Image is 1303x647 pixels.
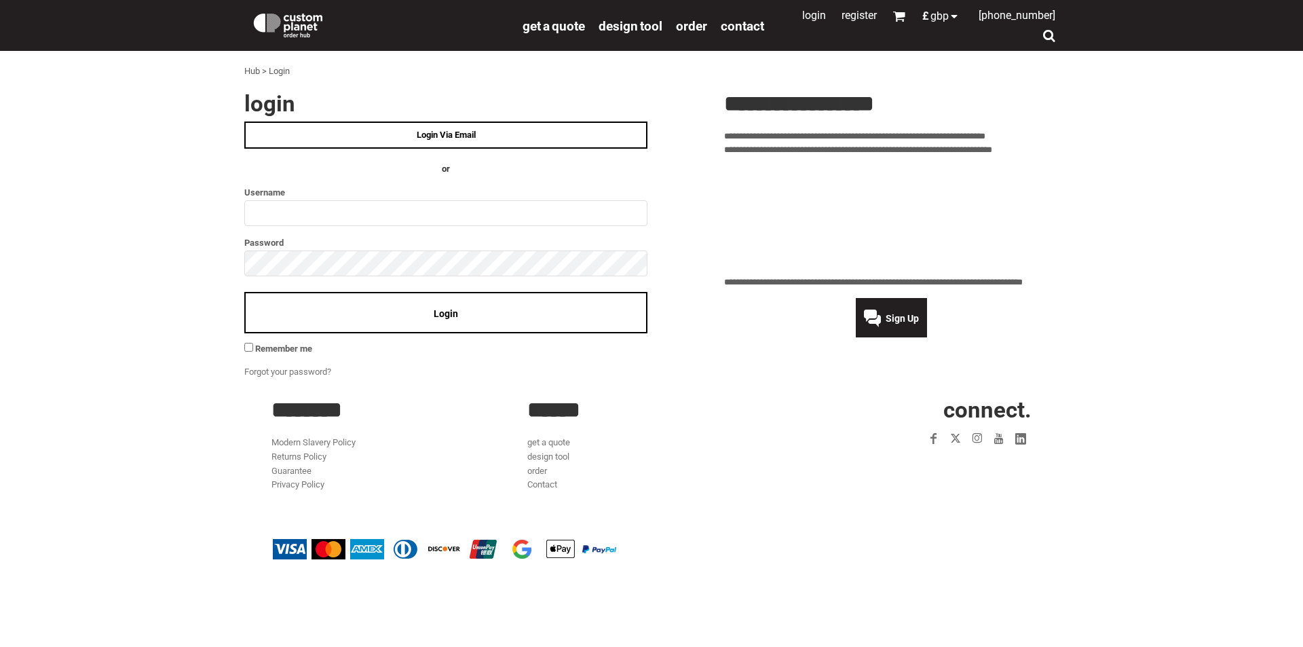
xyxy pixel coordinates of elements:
[582,545,616,553] img: PayPal
[505,539,539,559] img: Google Pay
[428,539,461,559] img: Discover
[922,11,930,22] span: £
[244,367,331,377] a: Forgot your password?
[466,539,500,559] img: China UnionPay
[244,162,647,177] h4: OR
[255,344,312,354] span: Remember me
[721,18,764,34] span: Contact
[244,3,516,44] a: Custom Planet
[244,235,647,251] label: Password
[523,18,585,33] a: get a quote
[599,18,662,33] a: design tool
[251,10,325,37] img: Custom Planet
[271,466,311,476] a: Guarantee
[389,539,423,559] img: Diners Club
[271,479,324,489] a: Privacy Policy
[271,437,356,447] a: Modern Slavery Policy
[244,185,647,200] label: Username
[979,9,1055,22] span: [PHONE_NUMBER]
[527,466,547,476] a: order
[724,166,1059,267] iframe: Customer reviews powered by Trustpilot
[311,539,345,559] img: Mastercard
[527,451,569,462] a: design tool
[930,11,949,22] span: GBP
[273,539,307,559] img: Visa
[527,437,570,447] a: get a quote
[523,18,585,34] span: get a quote
[434,308,458,319] span: Login
[417,130,476,140] span: Login Via Email
[886,313,919,324] span: Sign Up
[244,343,253,352] input: Remember me
[676,18,707,33] a: order
[544,539,578,559] img: Apple Pay
[244,122,647,149] a: Login Via Email
[784,399,1032,421] h2: CONNECT.
[842,9,877,22] a: Register
[844,458,1032,474] iframe: Customer reviews powered by Trustpilot
[244,92,647,115] h2: Login
[802,9,826,22] a: Login
[269,64,290,79] div: Login
[350,539,384,559] img: American Express
[676,18,707,34] span: order
[527,479,557,489] a: Contact
[262,64,267,79] div: >
[271,451,326,462] a: Returns Policy
[599,18,662,34] span: design tool
[721,18,764,33] a: Contact
[244,66,260,76] a: Hub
